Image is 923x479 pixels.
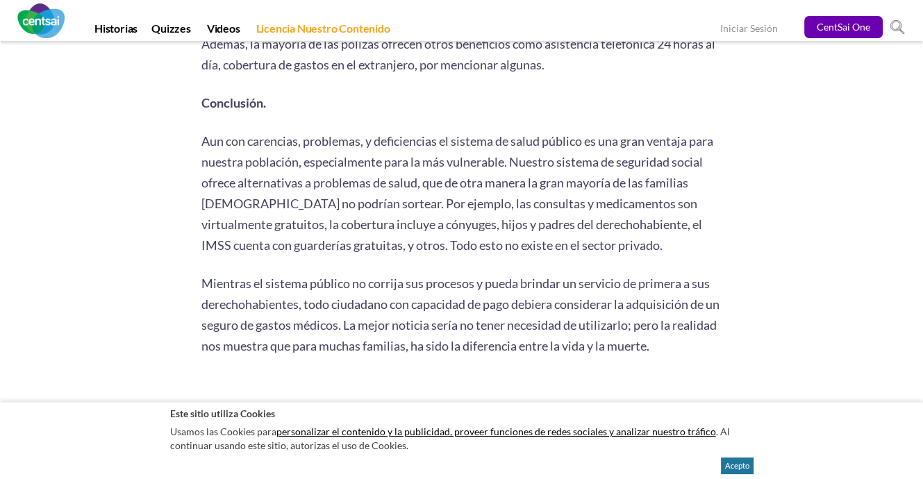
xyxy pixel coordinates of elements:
[721,457,754,474] button: Acepto
[88,22,144,41] a: Historias
[201,133,713,253] span: Aun con carencias, problemas, y deficiencias el sistema de salud público es una gran ventaja para...
[201,276,720,353] span: Mientras el sistema público no corrija sus procesos y pueda brindar un servicio de primera a sus ...
[144,22,198,41] a: Quizzes
[200,22,247,41] a: Videos
[17,3,65,38] img: CentSai
[201,36,715,72] span: Además, la mayoría de las pólizas ofrecen otros beneficios como asistencia telefónica 24 horas al...
[170,407,754,420] h2: Este sitio utiliza Cookies
[170,421,754,455] p: Usamos las Cookies para . Al continuar usando este sitio, autorizas el uso de Cookies.
[720,22,778,37] a: Iniciar Sesión
[804,16,883,38] a: CentSai One
[201,95,266,110] b: Conclusión.
[249,22,397,41] a: Licencia Nuestro Contenido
